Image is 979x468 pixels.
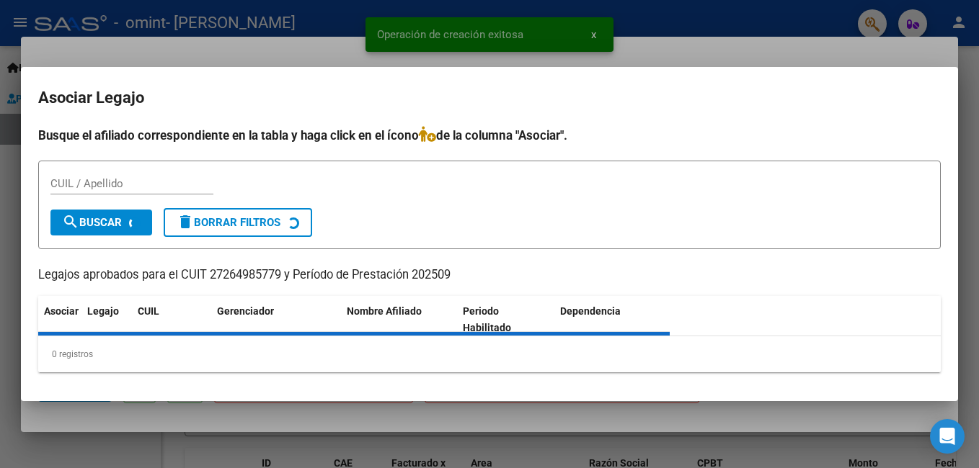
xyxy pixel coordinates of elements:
span: Gerenciador [217,305,274,317]
datatable-header-cell: Dependencia [554,296,670,343]
span: Buscar [62,216,122,229]
span: Asociar [44,305,79,317]
span: Borrar Filtros [177,216,280,229]
datatable-header-cell: Gerenciador [211,296,341,343]
mat-icon: delete [177,213,194,230]
datatable-header-cell: Asociar [38,296,81,343]
datatable-header-cell: CUIL [132,296,211,343]
span: Nombre Afiliado [347,305,422,317]
button: Borrar Filtros [164,208,312,237]
datatable-header-cell: Periodo Habilitado [457,296,554,343]
span: Periodo Habilitado [463,305,511,333]
span: Legajo [87,305,119,317]
datatable-header-cell: Nombre Afiliado [341,296,457,343]
div: 0 registros [38,336,941,372]
span: CUIL [138,305,159,317]
span: Dependencia [560,305,621,317]
mat-icon: search [62,213,79,230]
p: Legajos aprobados para el CUIT 27264985779 y Período de Prestación 202509 [38,266,941,284]
h2: Asociar Legajo [38,84,941,112]
h4: Busque el afiliado correspondiente en la tabla y haga click en el ícono de la columna "Asociar". [38,126,941,145]
datatable-header-cell: Legajo [81,296,132,343]
button: Buscar [50,210,152,235]
div: Open Intercom Messenger [930,419,965,454]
